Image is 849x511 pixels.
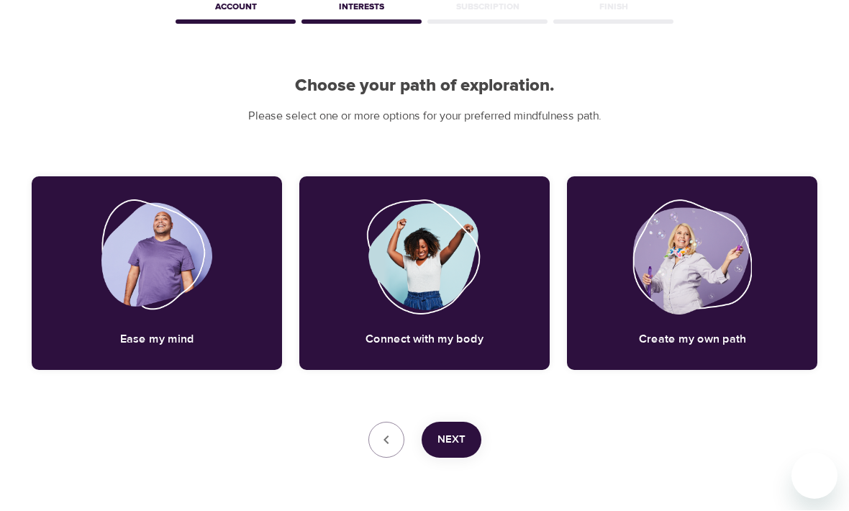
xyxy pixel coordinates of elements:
[101,200,213,315] img: Ease my mind
[791,453,837,499] iframe: Button to launch messaging window
[120,333,194,348] h5: Ease my mind
[32,109,817,125] p: Please select one or more options for your preferred mindfulness path.
[299,177,550,371] div: Connect with my bodyConnect with my body
[366,333,483,348] h5: Connect with my body
[639,333,746,348] h5: Create my own path
[32,177,282,371] div: Ease my mindEase my mind
[32,76,817,97] h2: Choose your path of exploration.
[366,200,483,315] img: Connect with my body
[422,422,481,458] button: Next
[437,431,466,450] span: Next
[632,200,752,315] img: Create my own path
[567,177,817,371] div: Create my own pathCreate my own path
